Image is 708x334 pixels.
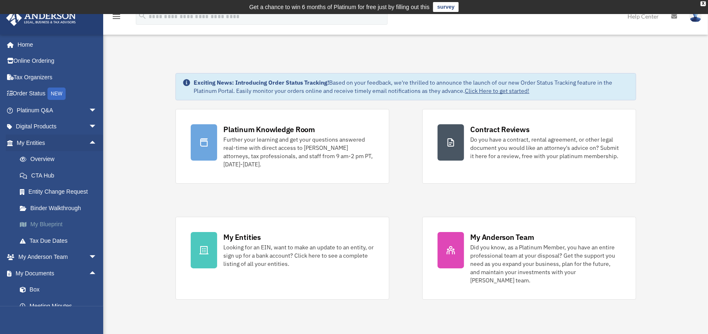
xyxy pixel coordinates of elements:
[12,151,109,168] a: Overview
[175,109,389,184] a: Platinum Knowledge Room Further your learning and get your questions answered real-time with dire...
[12,232,109,249] a: Tax Due Dates
[6,118,109,135] a: Digital Productsarrow_drop_down
[465,87,530,95] a: Click Here to get started!
[111,12,121,21] i: menu
[224,124,315,135] div: Platinum Knowledge Room
[12,216,109,233] a: My Blueprint
[471,124,530,135] div: Contract Reviews
[701,1,706,6] div: close
[471,243,621,284] div: Did you know, as a Platinum Member, you have an entire professional team at your disposal? Get th...
[175,217,389,300] a: My Entities Looking for an EIN, want to make an update to an entity, or sign up for a bank accoun...
[6,102,109,118] a: Platinum Q&Aarrow_drop_down
[6,53,109,69] a: Online Ordering
[422,217,636,300] a: My Anderson Team Did you know, as a Platinum Member, you have an entire professional team at your...
[12,184,109,200] a: Entity Change Request
[471,135,621,160] div: Do you have a contract, rental agreement, or other legal document you would like an attorney's ad...
[422,109,636,184] a: Contract Reviews Do you have a contract, rental agreement, or other legal document you would like...
[194,78,629,95] div: Based on your feedback, we're thrilled to announce the launch of our new Order Status Tracking fe...
[12,298,109,314] a: Meeting Minutes
[12,200,109,216] a: Binder Walkthrough
[89,102,105,119] span: arrow_drop_down
[689,10,702,22] img: User Pic
[6,135,109,151] a: My Entitiesarrow_drop_up
[89,118,105,135] span: arrow_drop_down
[89,135,105,152] span: arrow_drop_up
[6,249,109,265] a: My Anderson Teamarrow_drop_down
[6,85,109,102] a: Order StatusNEW
[433,2,459,12] a: survey
[47,88,66,100] div: NEW
[224,243,374,268] div: Looking for an EIN, want to make an update to an entity, or sign up for a bank account? Click her...
[6,36,105,53] a: Home
[89,249,105,266] span: arrow_drop_down
[12,167,109,184] a: CTA Hub
[471,232,534,242] div: My Anderson Team
[249,2,430,12] div: Get a chance to win 6 months of Platinum for free just by filling out this
[111,14,121,21] a: menu
[6,265,109,282] a: My Documentsarrow_drop_up
[6,69,109,85] a: Tax Organizers
[194,79,329,86] strong: Exciting News: Introducing Order Status Tracking!
[89,265,105,282] span: arrow_drop_up
[4,10,78,26] img: Anderson Advisors Platinum Portal
[12,282,109,298] a: Box
[138,11,147,20] i: search
[224,135,374,168] div: Further your learning and get your questions answered real-time with direct access to [PERSON_NAM...
[224,232,261,242] div: My Entities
